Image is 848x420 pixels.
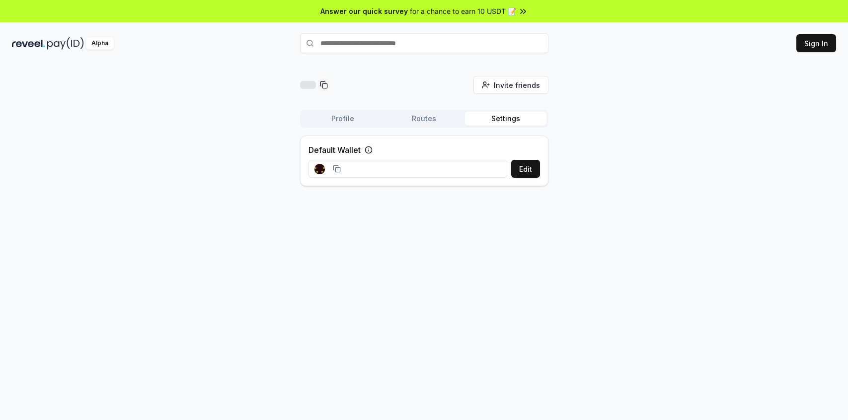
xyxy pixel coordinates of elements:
button: Edit [511,160,540,178]
button: Profile [302,112,384,126]
span: for a chance to earn 10 USDT 📝 [410,6,516,16]
button: Settings [465,112,546,126]
img: pay_id [47,37,84,50]
label: Default Wallet [308,144,361,156]
span: Invite friends [494,80,540,90]
button: Invite friends [473,76,548,94]
button: Routes [384,112,465,126]
img: reveel_dark [12,37,45,50]
div: Alpha [86,37,114,50]
button: Sign In [796,34,836,52]
span: Answer our quick survey [320,6,408,16]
